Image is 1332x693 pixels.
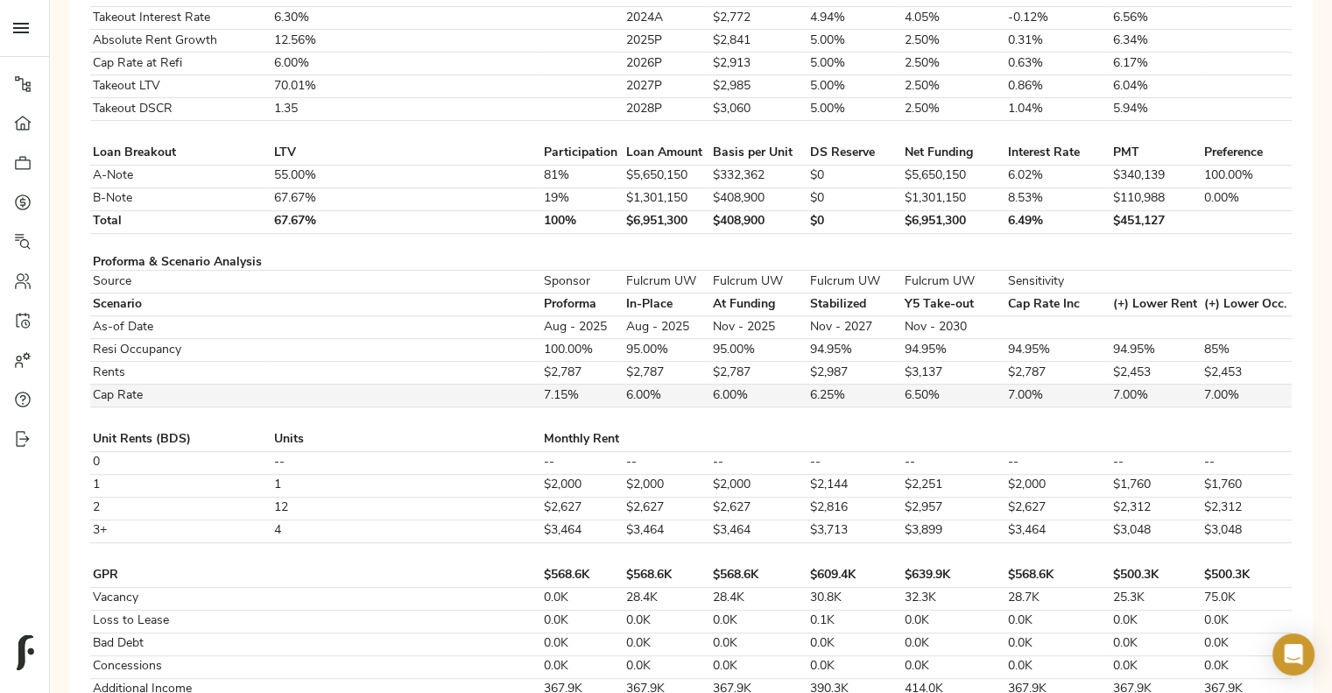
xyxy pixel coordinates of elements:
[1005,210,1110,233] td: 6.49%
[807,53,902,75] td: 5.00%
[711,7,808,30] td: $2,772
[624,75,710,98] td: 2027P
[90,362,271,385] td: Rents
[90,497,271,520] td: 2
[271,187,541,210] td: 67.67%
[902,7,1005,30] td: 4.05%
[902,165,1005,187] td: $5,650,150
[624,587,710,610] td: 28.4K
[711,610,808,633] td: 0.0K
[902,210,1005,233] td: $6,951,300
[624,210,710,233] td: $6,951,300
[1005,655,1110,678] td: 0.0K
[90,474,271,497] td: 1
[90,520,271,542] td: 3+
[1005,385,1110,407] td: 7.00%
[807,610,902,633] td: 0.1K
[624,451,710,474] td: --
[902,339,1005,362] td: 94.95%
[624,187,710,210] td: $1,301,150
[807,451,902,474] td: --
[1005,497,1110,520] td: $2,627
[807,362,902,385] td: $2,987
[90,187,271,210] td: B-Note
[541,429,624,452] td: Monthly Rent
[541,633,624,655] td: 0.0K
[90,271,271,293] td: Source
[711,143,808,166] td: Basis per Unit
[711,564,808,587] td: $568.6K
[1005,30,1110,53] td: 0.31%
[1202,520,1291,542] td: $3,048
[541,271,624,293] td: Sponsor
[1005,75,1110,98] td: 0.86%
[807,143,902,166] td: DS Reserve
[1202,497,1291,520] td: $2,312
[902,610,1005,633] td: 0.0K
[711,385,808,407] td: 6.00%
[1005,7,1110,30] td: -0.12%
[541,451,624,474] td: --
[711,98,808,121] td: $3,060
[902,271,1005,293] td: Fulcrum UW
[807,474,902,497] td: $2,144
[1110,165,1202,187] td: $340,139
[1110,587,1202,610] td: 25.3K
[624,362,710,385] td: $2,787
[1005,98,1110,121] td: 1.04%
[624,610,710,633] td: 0.0K
[1005,339,1110,362] td: 94.95%
[1202,293,1291,316] td: (+) Lower Occ.
[271,165,541,187] td: 55.00%
[1005,187,1110,210] td: 8.53%
[902,30,1005,53] td: 2.50%
[541,187,624,210] td: 19%
[271,75,541,98] td: 70.01%
[1202,339,1291,362] td: 85%
[541,587,624,610] td: 0.0K
[541,497,624,520] td: $2,627
[1272,633,1314,675] div: Open Intercom Messenger
[541,385,624,407] td: 7.15%
[1110,385,1202,407] td: 7.00%
[902,187,1005,210] td: $1,301,150
[624,53,710,75] td: 2026P
[541,610,624,633] td: 0.0K
[624,564,710,587] td: $568.6K
[902,564,1005,587] td: $639.9K
[271,497,541,520] td: 12
[711,451,808,474] td: --
[90,255,271,271] td: Proforma & Scenario Analysis
[624,7,710,30] td: 2024A
[1202,655,1291,678] td: 0.0K
[711,316,808,339] td: Nov - 2025
[902,316,1005,339] td: Nov - 2030
[1005,520,1110,542] td: $3,464
[1110,497,1202,520] td: $2,312
[711,271,808,293] td: Fulcrum UW
[711,587,808,610] td: 28.4K
[1110,30,1202,53] td: 6.34%
[1202,451,1291,474] td: --
[711,474,808,497] td: $2,000
[624,633,710,655] td: 0.0K
[807,7,902,30] td: 4.94%
[902,75,1005,98] td: 2.50%
[90,143,271,166] td: Loan Breakout
[271,30,541,53] td: 12.56%
[1005,564,1110,587] td: $568.6K
[624,385,710,407] td: 6.00%
[1110,210,1202,233] td: $451,127
[1110,98,1202,121] td: 5.94%
[624,98,710,121] td: 2028P
[807,655,902,678] td: 0.0K
[90,610,271,633] td: Loss to Lease
[1110,7,1202,30] td: 6.56%
[807,520,902,542] td: $3,713
[624,30,710,53] td: 2025P
[1202,165,1291,187] td: 100.00%
[807,339,902,362] td: 94.95%
[902,497,1005,520] td: $2,957
[1005,53,1110,75] td: 0.63%
[271,143,541,166] td: LTV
